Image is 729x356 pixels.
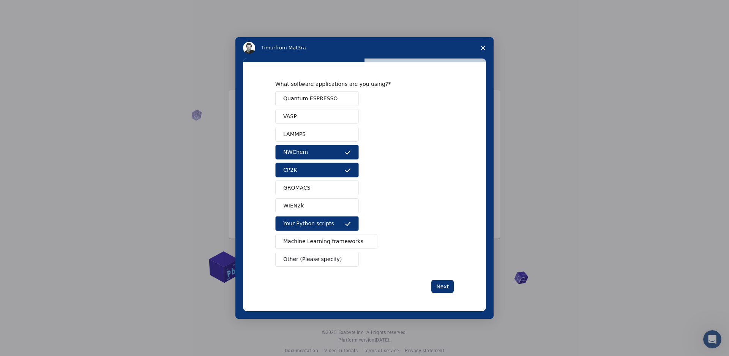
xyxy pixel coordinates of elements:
img: Profile image for Timur [243,42,255,54]
span: CP2K [283,166,297,174]
span: WIEN2k [283,202,304,210]
button: LAMMPS [275,127,359,142]
span: Other (Please specify) [283,255,342,263]
span: GROMACS [283,184,311,192]
div: What software applications are you using? [275,81,442,87]
button: Next [431,280,454,293]
button: VASP [275,109,359,124]
span: Support [15,5,43,12]
button: Other (Please specify) [275,252,359,267]
button: GROMACS [275,180,359,195]
button: Quantum ESPRESSO [275,91,359,106]
button: Machine Learning frameworks [275,234,377,249]
button: Your Python scripts [275,216,359,231]
button: CP2K [275,163,359,177]
span: Quantum ESPRESSO [283,95,338,103]
span: NWChem [283,148,308,156]
button: WIEN2k [275,198,359,213]
span: Timur [261,45,275,51]
span: Machine Learning frameworks [283,237,363,245]
span: VASP [283,112,297,120]
span: from Mat3ra [275,45,306,51]
span: LAMMPS [283,130,306,138]
span: Close survey [472,37,494,59]
button: NWChem [275,145,359,160]
span: Your Python scripts [283,220,334,228]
